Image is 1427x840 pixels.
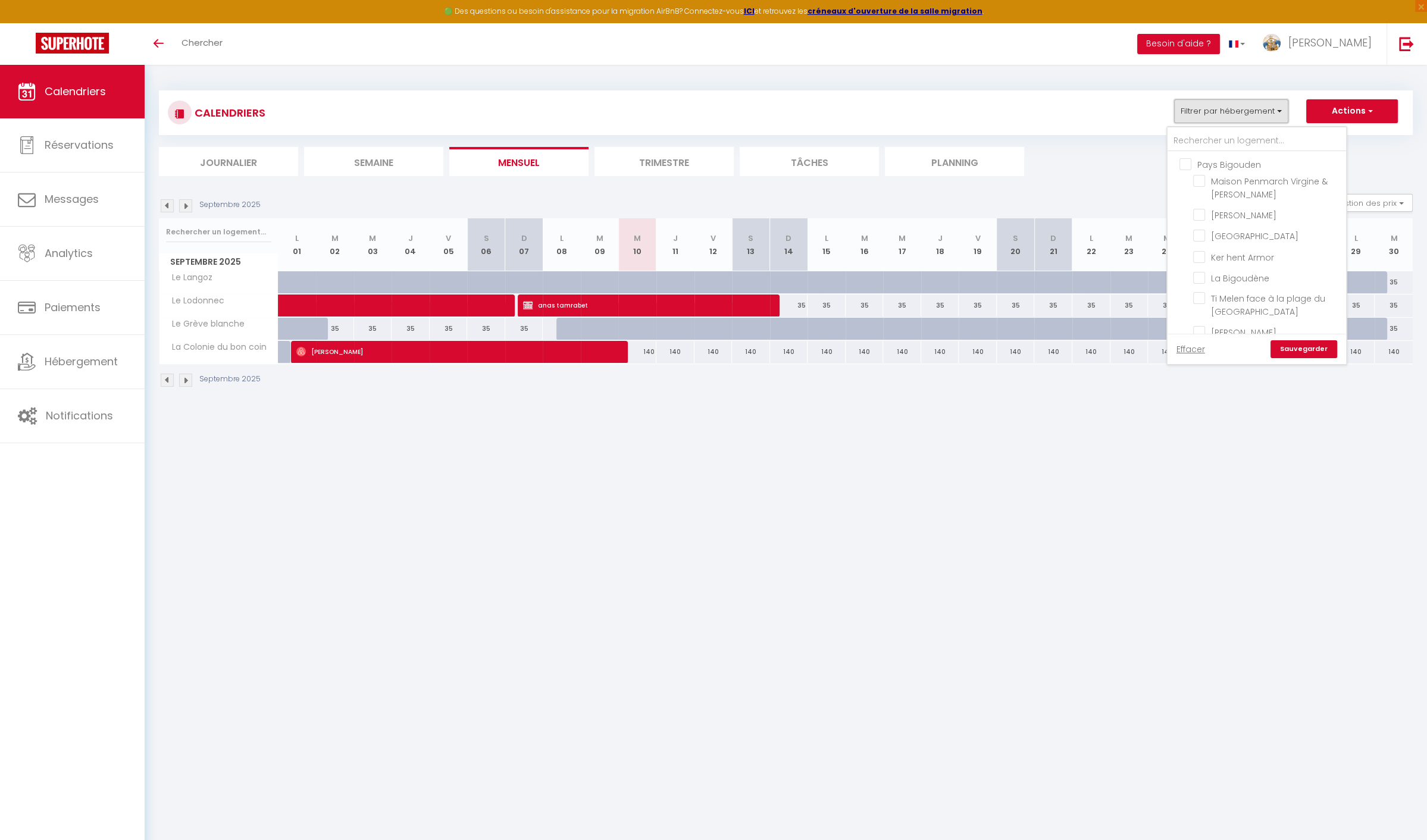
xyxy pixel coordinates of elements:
a: Chercher [173,23,231,65]
p: Septembre 2025 [199,374,261,385]
abbr: L [295,233,299,244]
span: [PERSON_NAME] [1288,35,1372,50]
div: Filtrer par hébergement [1166,126,1347,365]
span: Ker hent Armor [1211,252,1274,264]
div: 35 [392,318,430,340]
div: 140 [1034,341,1072,363]
div: 35 [883,294,921,316]
div: 140 [1072,341,1110,363]
th: 10 [618,218,656,271]
img: logout [1399,36,1414,51]
button: Ouvrir le widget de chat LiveChat [10,5,45,40]
button: Besoin d'aide ? [1137,34,1220,54]
div: 35 [1375,271,1413,293]
div: 140 [959,341,997,363]
div: 140 [618,341,656,363]
li: Journalier [159,147,298,176]
th: 13 [732,218,770,271]
div: 140 [770,341,808,363]
span: Calendriers [45,84,106,99]
th: 19 [959,218,997,271]
th: 21 [1034,218,1072,271]
th: 23 [1110,218,1149,271]
div: 35 [316,318,354,340]
span: Chercher [181,36,223,49]
span: Analytics [45,246,93,261]
abbr: L [1354,233,1358,244]
span: [PERSON_NAME] [296,340,614,363]
abbr: M [331,233,339,244]
span: La Colonie du bon coin [161,341,270,354]
th: 15 [808,218,846,271]
th: 08 [543,218,581,271]
span: Le Lodonnec [161,294,227,308]
div: 35 [770,294,808,316]
abbr: M [596,233,603,244]
th: 30 [1375,218,1413,271]
th: 14 [770,218,808,271]
th: 22 [1072,218,1110,271]
span: Réservations [45,137,114,152]
div: 35 [808,294,846,316]
span: Septembre 2025 [159,253,278,271]
input: Rechercher un logement... [1168,130,1346,152]
div: 35 [997,294,1035,316]
div: 140 [1375,341,1413,363]
p: Septembre 2025 [199,199,261,211]
abbr: M [369,233,376,244]
abbr: V [446,233,451,244]
div: 140 [1110,341,1149,363]
th: 29 [1337,218,1375,271]
abbr: M [1390,233,1397,244]
abbr: J [938,233,943,244]
div: 35 [1110,294,1149,316]
abbr: L [560,233,564,244]
abbr: J [673,233,678,244]
abbr: D [1050,233,1056,244]
button: Actions [1306,99,1398,123]
div: 140 [921,341,959,363]
abbr: M [634,233,641,244]
img: ... [1263,34,1281,52]
th: 20 [997,218,1035,271]
abbr: M [1163,233,1171,244]
th: 05 [430,218,468,271]
span: Messages [45,192,99,206]
span: Maison Penmarch Virgine & [PERSON_NAME] [1211,175,1328,200]
abbr: J [408,233,413,244]
th: 06 [467,218,505,271]
span: Le Langoz [161,271,215,284]
img: Super Booking [36,33,109,54]
span: Paiements [45,300,101,315]
li: Mensuel [449,147,589,176]
div: 140 [656,341,694,363]
div: 140 [694,341,733,363]
div: 35 [354,318,392,340]
button: Filtrer par hébergement [1174,99,1288,123]
div: 140 [997,341,1035,363]
th: 09 [581,218,619,271]
a: ICI [744,6,755,16]
span: Ti Melen face à la plage du [GEOGRAPHIC_DATA] [1211,293,1325,318]
input: Rechercher un logement... [166,221,271,243]
div: 35 [430,318,468,340]
th: 24 [1148,218,1186,271]
div: 35 [467,318,505,340]
abbr: L [825,233,828,244]
div: 35 [959,294,997,316]
th: 18 [921,218,959,271]
div: 140 [1148,341,1186,363]
h3: CALENDRIERS [192,99,265,126]
abbr: S [484,233,489,244]
li: Planning [885,147,1024,176]
abbr: V [711,233,716,244]
abbr: V [975,233,981,244]
span: La Bigoudène [1211,272,1269,284]
div: 140 [1337,341,1375,363]
a: Effacer [1176,343,1205,356]
div: 140 [808,341,846,363]
div: 35 [1034,294,1072,316]
a: créneaux d'ouverture de la salle migration [808,6,982,16]
abbr: S [1013,233,1018,244]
